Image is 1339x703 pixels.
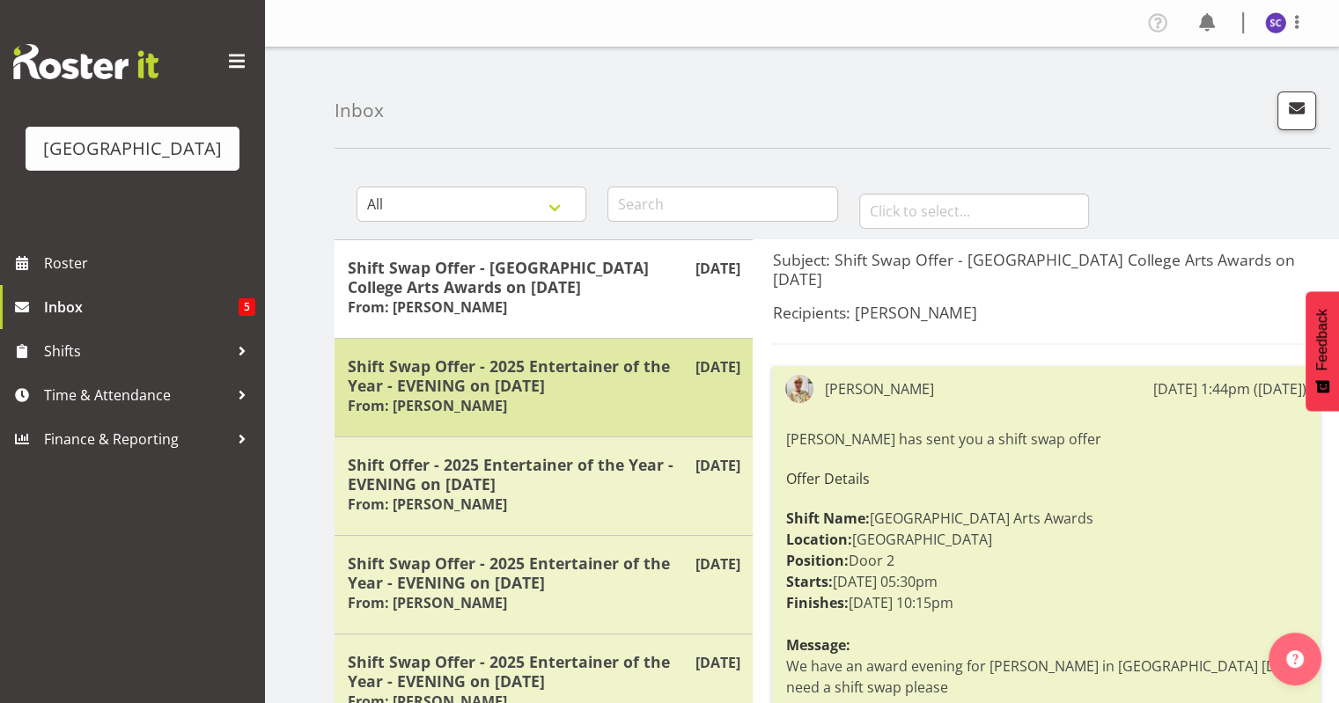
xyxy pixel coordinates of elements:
h5: Shift Swap Offer - [GEOGRAPHIC_DATA] College Arts Awards on [DATE] [348,258,739,297]
h6: From: [PERSON_NAME] [348,298,507,316]
strong: Location: [785,530,851,549]
p: [DATE] [695,258,739,279]
strong: Finishes: [785,593,848,612]
span: Finance & Reporting [44,426,229,452]
strong: Starts: [785,572,832,591]
img: help-xxl-2.png [1286,650,1304,668]
p: [DATE] [695,553,739,575]
span: Time & Attendance [44,382,229,408]
h5: Shift Swap Offer - 2025 Entertainer of the Year - EVENING on [DATE] [348,356,739,395]
h4: Inbox [335,100,384,121]
p: [DATE] [695,455,739,476]
span: Shifts [44,338,229,364]
strong: Message: [785,635,850,655]
h5: Subject: Shift Swap Offer - [GEOGRAPHIC_DATA] College Arts Awards on [DATE] [772,250,1320,289]
span: Feedback [1314,309,1330,370]
p: [DATE] [695,356,739,377]
img: skye-colonna9939.jpg [1265,12,1286,33]
span: Inbox [44,294,239,320]
h6: Offer Details [785,471,1306,487]
div: [PERSON_NAME] [824,378,933,399]
h5: Recipients: [PERSON_NAME] [772,303,1320,322]
input: Click to select... [859,194,1089,229]
h6: From: [PERSON_NAME] [348,594,507,611]
div: [GEOGRAPHIC_DATA] [43,135,222,162]
h5: Shift Offer - 2025 Entertainer of the Year - EVENING on [DATE] [348,455,739,494]
strong: Position: [785,551,848,570]
h6: From: [PERSON_NAME] [348,495,507,513]
img: Rosterit website logo [13,44,158,79]
strong: Shift Name: [785,509,869,528]
span: Roster [44,250,255,276]
img: beana-badenhorst10cac8aa1b311197df131a7c09a1d763.png [785,375,813,403]
button: Feedback - Show survey [1306,291,1339,411]
h6: From: [PERSON_NAME] [348,397,507,414]
span: 5 [239,298,255,316]
p: [DATE] [695,652,739,673]
h5: Shift Swap Offer - 2025 Entertainer of the Year - EVENING on [DATE] [348,553,739,592]
h5: Shift Swap Offer - 2025 Entertainer of the Year - EVENING on [DATE] [348,652,739,691]
div: [DATE] 1:44pm ([DATE]) [1153,378,1306,399]
input: Search [607,187,837,222]
div: [PERSON_NAME] has sent you a shift swap offer [GEOGRAPHIC_DATA] Arts Awards [GEOGRAPHIC_DATA] Doo... [785,424,1306,702]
